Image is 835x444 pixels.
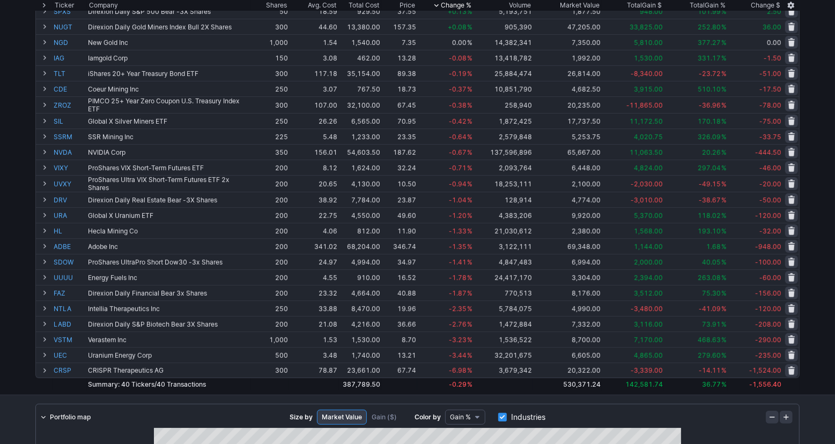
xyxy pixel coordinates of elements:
a: Market Value [317,410,367,425]
a: NVDA [54,145,86,160]
td: 5,253.75 [533,129,602,144]
a: NTLA [54,301,86,316]
span: 3,915.00 [634,85,663,93]
span: 40.05 [702,258,721,266]
span: % [467,289,472,297]
span: % [467,101,472,109]
a: FAZ [54,285,86,300]
span: -1.20 [449,212,467,220]
td: 23.35 [381,129,417,144]
td: 18,253,111 [474,175,534,192]
span: -1.33 [449,227,467,235]
a: UUUU [54,270,86,285]
span: % [721,85,727,93]
span: 263.08 [698,274,721,282]
td: 462.00 [338,50,381,65]
span: -0.08 [449,54,467,62]
span: % [467,258,472,266]
td: 225 [250,129,289,144]
td: 107.00 [289,96,338,113]
span: 3,512.00 [634,289,663,297]
td: 13.28 [381,50,417,65]
span: -33.75 [759,133,781,141]
span: % [467,70,472,78]
a: UVXY [54,176,86,192]
td: 250 [250,300,289,316]
td: 1,872,425 [474,113,534,129]
a: ZROZ [54,97,86,113]
td: 767.50 [338,81,381,96]
td: 3,122,111 [474,238,534,254]
span: 2,394.00 [634,274,663,282]
span: % [721,54,727,62]
td: 300 [250,96,289,113]
span: % [721,23,727,31]
div: Hecla Mining Co [88,227,249,235]
td: 70.95 [381,113,417,129]
td: 156.01 [289,144,338,160]
span: % [721,148,727,156]
td: 4,990.00 [533,300,602,316]
span: % [721,289,727,297]
span: % [721,164,727,172]
a: TLT [54,66,86,81]
span: -3,010.00 [631,196,663,204]
span: -60.00 [759,274,781,282]
span: 5,370.00 [634,212,663,220]
td: 11.90 [381,223,417,238]
td: 200 [250,238,289,254]
td: 89.38 [381,65,417,81]
div: Direxion Daily S&P 500 Bear -3X Shares [88,7,249,16]
span: % [467,7,472,16]
td: 26.26 [289,113,338,129]
td: 23.87 [381,192,417,207]
span: 331.17 [698,54,721,62]
span: % [721,243,727,251]
span: 4,824.00 [634,164,663,172]
td: 67.45 [381,96,417,113]
span: % [467,133,472,141]
span: -2,030.00 [631,180,663,188]
td: 200 [250,269,289,285]
span: -0.19 [449,70,467,78]
span: -78.00 [759,101,781,109]
a: ADBE [54,239,86,254]
span: % [721,39,727,47]
span: -0.64 [449,133,467,141]
span: 118.02 [698,212,721,220]
span: -75.00 [759,117,781,125]
td: 68,204.00 [338,238,381,254]
span: Gain ($) [372,412,397,423]
span: -0.94 [449,180,467,188]
div: Direxion Daily Real Estate Bear -3X Shares [88,196,249,204]
span: % [467,227,472,235]
td: 150 [250,50,289,65]
td: 2,093,764 [474,160,534,175]
span: -0.37 [449,85,467,93]
div: ProShares UltraPro Short Dow30 -3x Shares [88,258,249,266]
span: 5,810.00 [634,39,663,47]
span: -156.00 [755,289,781,297]
td: 18.59 [289,3,338,19]
td: 7.35 [381,34,417,50]
td: 1,233.00 [338,129,381,144]
td: 5,784,075 [474,300,534,316]
div: Global X Silver Miners ETF [88,117,249,125]
a: CRSP [54,363,86,378]
span: % [467,243,472,251]
span: -41.09 [699,305,721,313]
div: iShares 20+ Year Treasury Bond ETF [88,70,249,78]
td: 128,914 [474,192,534,207]
span: % [721,212,727,220]
span: 948.00 [640,7,663,16]
input: Industries [498,413,507,422]
span: 510.10 [698,85,721,93]
span: 2,000.00 [634,258,663,266]
a: CDE [54,81,86,96]
td: 300 [250,19,289,34]
td: 3,304.00 [533,269,602,285]
span: -120.00 [755,212,781,220]
td: 24,417,170 [474,269,534,285]
td: 187.62 [381,144,417,160]
span: -1.35 [449,243,467,251]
